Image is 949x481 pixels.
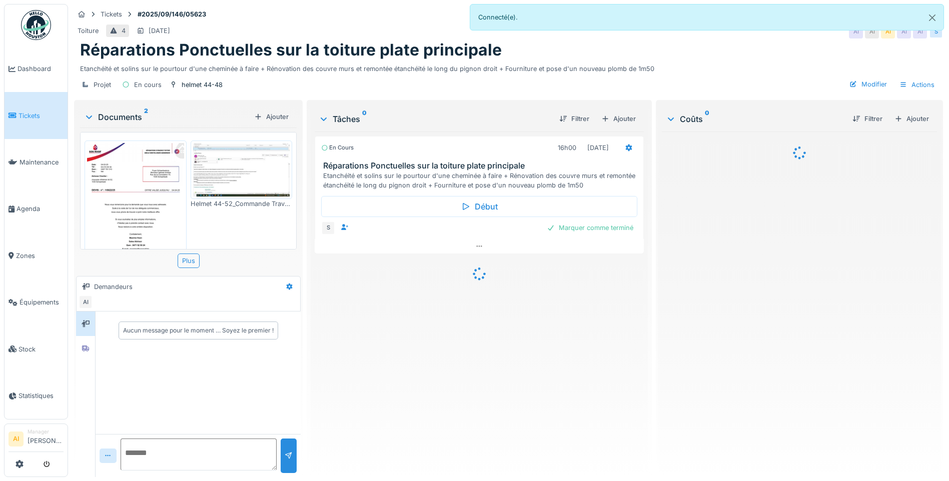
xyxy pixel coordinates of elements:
[20,297,64,307] span: Équipements
[80,40,502,59] h1: Réparations Ponctuelles sur la toiture plate principale
[5,279,68,325] a: Équipements
[20,157,64,167] span: Maintenance
[87,143,184,280] img: ii3lgyxjc1572dxgdqp7j1zzw12f
[94,282,133,291] div: Demandeurs
[929,24,943,38] div: S
[897,24,911,38] div: AI
[19,111,64,120] span: Tickets
[890,112,933,125] div: Ajouter
[845,77,891,91] div: Modifier
[94,80,111,89] div: Projet
[84,111,250,123] div: Documents
[101,9,122,19] div: Tickets
[362,113,367,125] sup: 0
[182,80,223,89] div: helmet 44-48
[666,113,844,125] div: Coûts
[250,110,293,123] div: Ajouter
[323,161,639,170] h3: Réparations Ponctuelles sur la toiture plate principale
[19,344,64,354] span: Stock
[5,325,68,372] a: Stock
[134,9,210,19] strong: #2025/09/146/05623
[849,24,863,38] div: AI
[18,64,64,73] span: Dashboard
[321,143,354,152] div: En cours
[5,139,68,185] a: Maintenance
[321,196,637,217] div: Début
[5,92,68,138] a: Tickets
[21,10,51,40] img: Badge_color-CXgf-gQk.svg
[558,143,576,152] div: 16h00
[80,60,937,73] div: Etanchéité et solins sur le pourtour d'une cheminée à faire + Rénovation des couvre murs et remon...
[193,143,290,196] img: 0b1a6mk3g6rcgxq3o3z4e7wkzt2d
[191,199,293,208] div: Helmet 44-52_Commande Travaux Travaux Toiture Ponctuels_[DATE].JPG
[28,428,64,449] li: [PERSON_NAME]
[587,143,609,152] div: [DATE]
[5,372,68,419] a: Statistiques
[865,24,879,38] div: AI
[913,24,927,38] div: AI
[16,251,64,260] span: Zones
[134,80,162,89] div: En cours
[17,204,64,213] span: Agenda
[470,4,944,30] div: Connecté(e).
[921,4,943,31] button: Close
[5,232,68,279] a: Zones
[9,428,64,452] a: AI Manager[PERSON_NAME]
[319,113,551,125] div: Tâches
[19,391,64,400] span: Statistiques
[321,221,335,235] div: S
[543,221,637,234] div: Marquer comme terminé
[144,111,148,123] sup: 2
[5,45,68,92] a: Dashboard
[149,26,170,35] div: [DATE]
[323,171,639,190] div: Etanchéité et solins sur le pourtour d'une cheminée à faire + Rénovation des couvre murs et remon...
[895,77,939,92] div: Actions
[705,113,709,125] sup: 0
[79,295,93,309] div: AI
[78,26,99,35] div: Toiture
[122,26,126,35] div: 4
[178,253,200,268] div: Plus
[123,326,274,335] div: Aucun message pour le moment … Soyez le premier !
[28,428,64,435] div: Manager
[5,185,68,232] a: Agenda
[597,112,640,125] div: Ajouter
[848,112,886,125] div: Filtrer
[9,431,24,446] li: AI
[881,24,895,38] div: AI
[555,112,593,125] div: Filtrer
